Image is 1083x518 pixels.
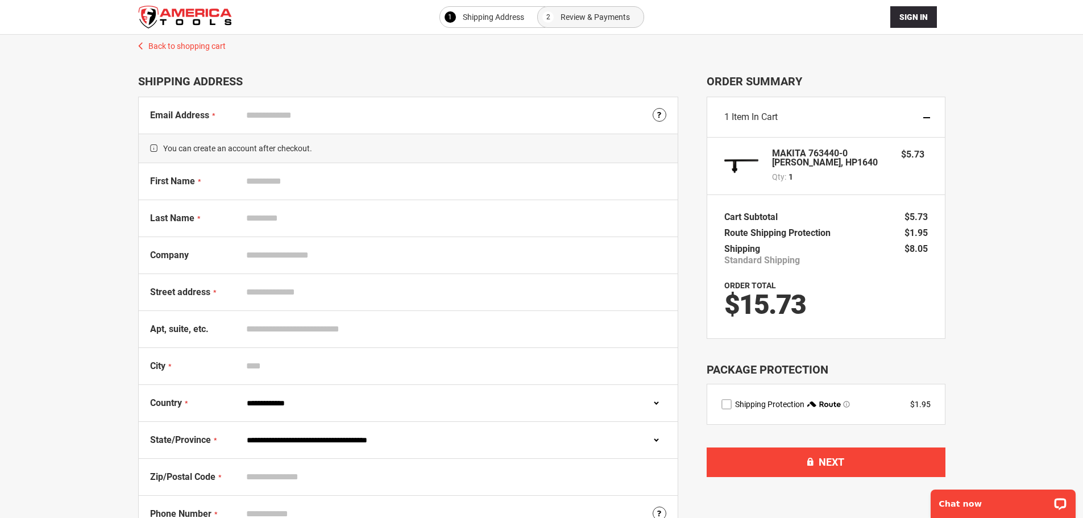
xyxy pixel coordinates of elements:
[724,225,836,241] th: Route Shipping Protection
[724,281,776,290] strong: Order Total
[707,362,945,378] div: Package Protection
[772,172,785,181] span: Qty
[150,213,194,223] span: Last Name
[150,176,195,187] span: First Name
[150,250,189,260] span: Company
[150,110,209,121] span: Email Address
[150,287,210,297] span: Street address
[139,134,678,163] span: You can create an account after checkout.
[463,10,524,24] span: Shipping Address
[899,13,928,22] span: Sign In
[724,209,783,225] th: Cart Subtotal
[901,149,924,160] span: $5.73
[546,10,550,24] span: 2
[150,397,182,408] span: Country
[707,74,945,88] span: Order Summary
[904,212,928,222] span: $5.73
[721,399,931,410] div: route shipping protection selector element
[561,10,630,24] span: Review & Payments
[904,243,928,254] span: $8.05
[448,10,452,24] span: 1
[843,401,850,408] span: Learn more
[150,471,215,482] span: Zip/Postal Code
[127,35,957,52] a: Back to shopping cart
[789,171,793,183] span: 1
[910,399,931,410] div: $1.95
[724,111,729,122] span: 1
[735,400,804,409] span: Shipping Protection
[890,6,937,28] button: Sign In
[150,324,209,334] span: Apt, suite, etc.
[923,482,1083,518] iframe: LiveChat chat widget
[724,243,760,254] span: Shipping
[724,255,800,266] span: Standard Shipping
[138,6,232,28] img: America Tools
[138,74,678,88] div: Shipping Address
[724,149,758,183] img: MAKITA 763440-0 CHUCK KEY, HP1640
[732,111,778,122] span: Item in Cart
[819,456,844,468] span: Next
[150,434,211,445] span: State/Province
[707,447,945,477] button: Next
[150,360,165,371] span: City
[904,227,928,238] span: $1.95
[724,288,806,321] span: $15.73
[138,6,232,28] a: store logo
[772,149,890,167] strong: MAKITA 763440-0 [PERSON_NAME], HP1640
